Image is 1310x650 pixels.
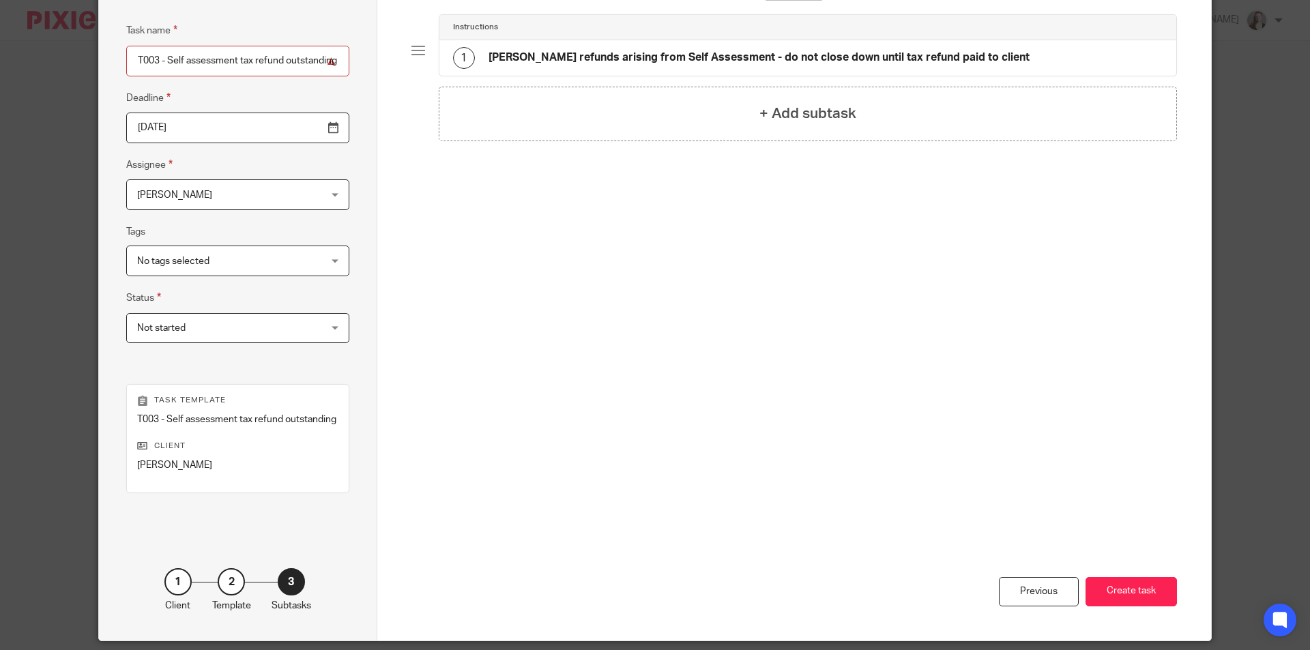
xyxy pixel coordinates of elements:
[126,113,349,143] input: Use the arrow keys to pick a date
[126,23,177,38] label: Task name
[999,577,1079,606] div: Previous
[126,225,145,239] label: Tags
[165,599,190,612] p: Client
[137,458,338,472] p: [PERSON_NAME]
[137,441,338,452] p: Client
[453,47,475,69] div: 1
[137,395,338,406] p: Task template
[1086,577,1177,606] button: Create task
[137,190,212,200] span: [PERSON_NAME]
[489,50,1030,65] h4: [PERSON_NAME] refunds arising from Self Assessment - do not close down until tax refund paid to c...
[126,46,349,76] input: Task name
[212,599,251,612] p: Template
[137,256,209,266] span: No tags selected
[453,22,498,33] h4: Instructions
[126,90,171,106] label: Deadline
[218,568,245,595] div: 2
[272,599,311,612] p: Subtasks
[137,323,186,333] span: Not started
[759,103,856,124] h4: + Add subtask
[164,568,192,595] div: 1
[126,157,173,173] label: Assignee
[126,290,161,306] label: Status
[278,568,305,595] div: 3
[137,413,338,426] p: T003 - Self assessment tax refund outstanding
